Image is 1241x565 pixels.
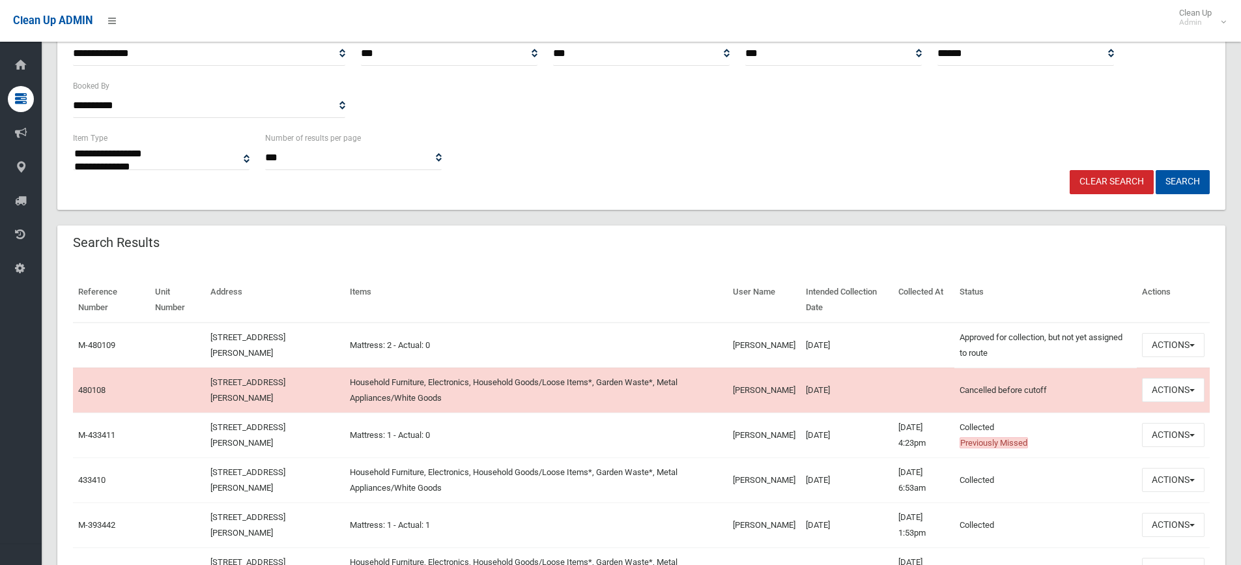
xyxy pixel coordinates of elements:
[1156,170,1210,194] button: Search
[210,332,285,358] a: [STREET_ADDRESS][PERSON_NAME]
[728,368,801,413] td: [PERSON_NAME]
[150,278,205,323] th: Unit Number
[78,385,106,395] a: 480108
[1142,333,1205,357] button: Actions
[1142,378,1205,402] button: Actions
[73,79,109,93] label: Booked By
[728,502,801,547] td: [PERSON_NAME]
[954,368,1137,413] td: Cancelled before cutoff
[345,413,728,457] td: Mattress: 1 - Actual: 0
[1142,513,1205,537] button: Actions
[801,368,894,413] td: [DATE]
[960,437,1028,448] span: Previously Missed
[210,377,285,403] a: [STREET_ADDRESS][PERSON_NAME]
[210,422,285,448] a: [STREET_ADDRESS][PERSON_NAME]
[893,457,954,502] td: [DATE] 6:53am
[801,413,894,457] td: [DATE]
[728,278,801,323] th: User Name
[78,340,115,350] a: M-480109
[801,323,894,368] td: [DATE]
[345,323,728,368] td: Mattress: 2 - Actual: 0
[78,475,106,485] a: 433410
[205,278,345,323] th: Address
[73,278,150,323] th: Reference Number
[345,368,728,413] td: Household Furniture, Electronics, Household Goods/Loose Items*, Garden Waste*, Metal Appliances/W...
[1142,423,1205,447] button: Actions
[954,413,1137,457] td: Collected
[57,230,175,255] header: Search Results
[728,457,801,502] td: [PERSON_NAME]
[78,430,115,440] a: M-433411
[1179,18,1212,27] small: Admin
[73,131,107,145] label: Item Type
[801,278,894,323] th: Intended Collection Date
[728,323,801,368] td: [PERSON_NAME]
[728,413,801,457] td: [PERSON_NAME]
[210,467,285,493] a: [STREET_ADDRESS][PERSON_NAME]
[345,457,728,502] td: Household Furniture, Electronics, Household Goods/Loose Items*, Garden Waste*, Metal Appliances/W...
[801,502,894,547] td: [DATE]
[13,14,93,27] span: Clean Up ADMIN
[345,502,728,547] td: Mattress: 1 - Actual: 1
[1070,170,1154,194] a: Clear Search
[954,323,1137,368] td: Approved for collection, but not yet assigned to route
[954,502,1137,547] td: Collected
[893,278,954,323] th: Collected At
[345,278,728,323] th: Items
[1142,468,1205,492] button: Actions
[954,278,1137,323] th: Status
[893,502,954,547] td: [DATE] 1:53pm
[210,512,285,538] a: [STREET_ADDRESS][PERSON_NAME]
[1173,8,1225,27] span: Clean Up
[801,457,894,502] td: [DATE]
[1137,278,1210,323] th: Actions
[78,520,115,530] a: M-393442
[265,131,361,145] label: Number of results per page
[893,413,954,457] td: [DATE] 4:23pm
[954,457,1137,502] td: Collected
